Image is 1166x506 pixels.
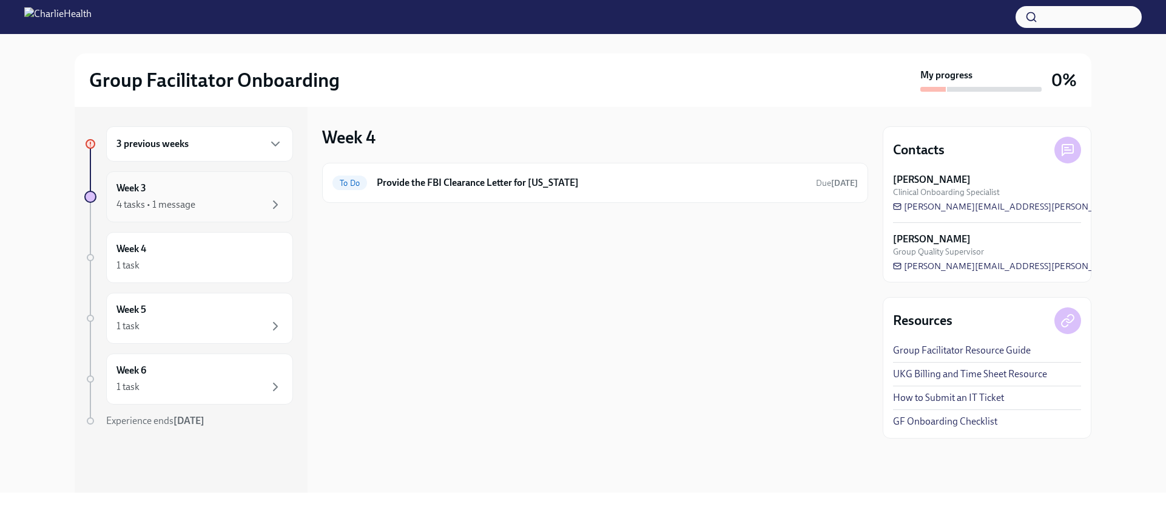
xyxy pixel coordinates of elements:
[116,303,146,316] h6: Week 5
[893,141,945,159] h4: Contacts
[322,126,376,148] h3: Week 4
[332,179,367,188] span: To Do
[920,69,972,82] strong: My progress
[116,182,146,195] h6: Week 3
[332,173,858,193] a: To DoProvide the FBI Clearance Letter for [US_STATE]Due[DATE]
[893,246,984,258] span: Group Quality Supervisor
[174,415,204,426] strong: [DATE]
[116,320,140,333] div: 1 task
[116,242,146,256] h6: Week 4
[893,233,971,246] strong: [PERSON_NAME]
[377,176,806,190] h6: Provide the FBI Clearance Letter for [US_STATE]
[116,137,189,151] h6: 3 previous weeks
[893,186,1000,198] span: Clinical Onboarding Specialist
[84,293,293,344] a: Week 51 task
[1051,69,1077,91] h3: 0%
[116,198,195,211] div: 4 tasks • 1 message
[816,178,858,188] span: Due
[893,344,1031,357] a: Group Facilitator Resource Guide
[84,171,293,222] a: Week 34 tasks • 1 message
[116,259,140,272] div: 1 task
[831,178,858,188] strong: [DATE]
[893,173,971,186] strong: [PERSON_NAME]
[116,380,140,394] div: 1 task
[106,126,293,162] div: 3 previous weeks
[893,312,952,330] h4: Resources
[24,7,92,27] img: CharlieHealth
[89,68,340,92] h2: Group Facilitator Onboarding
[116,364,146,377] h6: Week 6
[893,415,997,428] a: GF Onboarding Checklist
[893,368,1047,381] a: UKG Billing and Time Sheet Resource
[816,177,858,189] span: September 23rd, 2025 10:00
[106,415,204,426] span: Experience ends
[893,391,1004,405] a: How to Submit an IT Ticket
[84,354,293,405] a: Week 61 task
[84,232,293,283] a: Week 41 task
